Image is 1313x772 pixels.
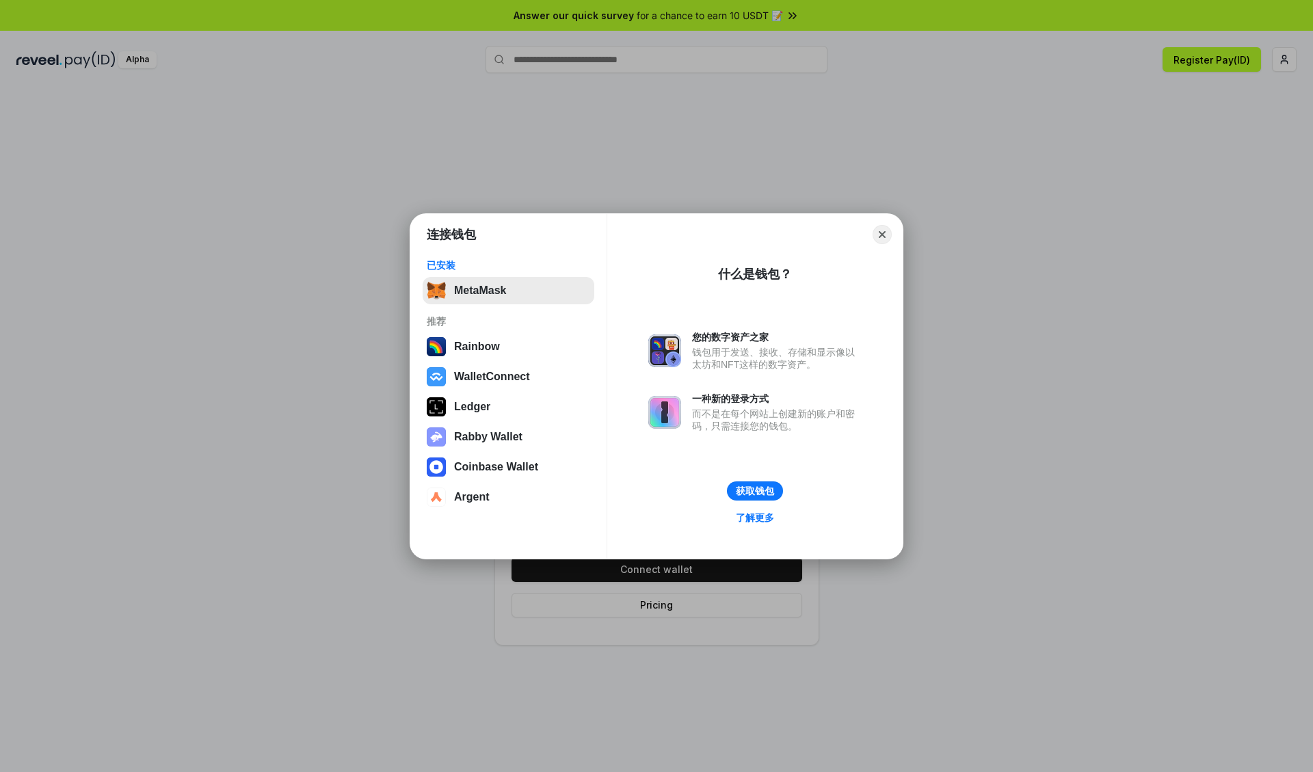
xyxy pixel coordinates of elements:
[454,284,506,297] div: MetaMask
[427,226,476,243] h1: 连接钱包
[427,259,590,271] div: 已安装
[454,461,538,473] div: Coinbase Wallet
[423,393,594,421] button: Ledger
[648,396,681,429] img: svg+xml,%3Csvg%20xmlns%3D%22http%3A%2F%2Fwww.w3.org%2F2000%2Fsvg%22%20fill%3D%22none%22%20viewBox...
[427,367,446,386] img: svg+xml,%3Csvg%20width%3D%2228%22%20height%3D%2228%22%20viewBox%3D%220%200%2028%2028%22%20fill%3D...
[454,371,530,383] div: WalletConnect
[692,408,862,432] div: 而不是在每个网站上创建新的账户和密码，只需连接您的钱包。
[692,392,862,405] div: 一种新的登录方式
[454,491,490,503] div: Argent
[427,397,446,416] img: svg+xml,%3Csvg%20xmlns%3D%22http%3A%2F%2Fwww.w3.org%2F2000%2Fsvg%22%20width%3D%2228%22%20height%3...
[423,277,594,304] button: MetaMask
[454,431,522,443] div: Rabby Wallet
[454,401,490,413] div: Ledger
[423,453,594,481] button: Coinbase Wallet
[427,315,590,328] div: 推荐
[427,337,446,356] img: svg+xml,%3Csvg%20width%3D%22120%22%20height%3D%22120%22%20viewBox%3D%220%200%20120%20120%22%20fil...
[718,266,792,282] div: 什么是钱包？
[692,331,862,343] div: 您的数字资产之家
[873,225,892,244] button: Close
[736,485,774,497] div: 获取钱包
[736,511,774,524] div: 了解更多
[727,481,783,501] button: 获取钱包
[427,281,446,300] img: svg+xml,%3Csvg%20fill%3D%22none%22%20height%3D%2233%22%20viewBox%3D%220%200%2035%2033%22%20width%...
[692,346,862,371] div: 钱包用于发送、接收、存储和显示像以太坊和NFT这样的数字资产。
[423,483,594,511] button: Argent
[648,334,681,367] img: svg+xml,%3Csvg%20xmlns%3D%22http%3A%2F%2Fwww.w3.org%2F2000%2Fsvg%22%20fill%3D%22none%22%20viewBox...
[427,457,446,477] img: svg+xml,%3Csvg%20width%3D%2228%22%20height%3D%2228%22%20viewBox%3D%220%200%2028%2028%22%20fill%3D...
[454,341,500,353] div: Rainbow
[423,333,594,360] button: Rainbow
[423,423,594,451] button: Rabby Wallet
[427,427,446,447] img: svg+xml,%3Csvg%20xmlns%3D%22http%3A%2F%2Fwww.w3.org%2F2000%2Fsvg%22%20fill%3D%22none%22%20viewBox...
[423,363,594,390] button: WalletConnect
[728,509,782,527] a: 了解更多
[427,488,446,507] img: svg+xml,%3Csvg%20width%3D%2228%22%20height%3D%2228%22%20viewBox%3D%220%200%2028%2028%22%20fill%3D...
